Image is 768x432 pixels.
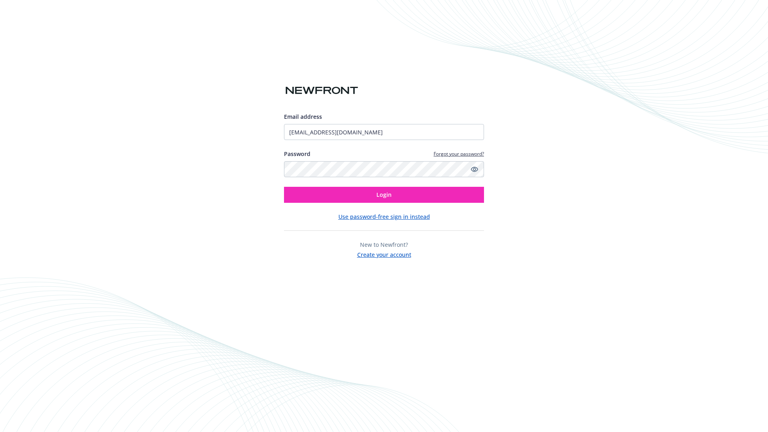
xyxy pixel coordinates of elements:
[284,84,360,98] img: Newfront logo
[284,124,484,140] input: Enter your email
[284,187,484,203] button: Login
[284,161,484,177] input: Enter your password
[360,241,408,248] span: New to Newfront?
[357,249,411,259] button: Create your account
[284,113,322,120] span: Email address
[284,150,310,158] label: Password
[470,164,479,174] a: Show password
[434,150,484,157] a: Forgot your password?
[338,212,430,221] button: Use password-free sign in instead
[376,191,392,198] span: Login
